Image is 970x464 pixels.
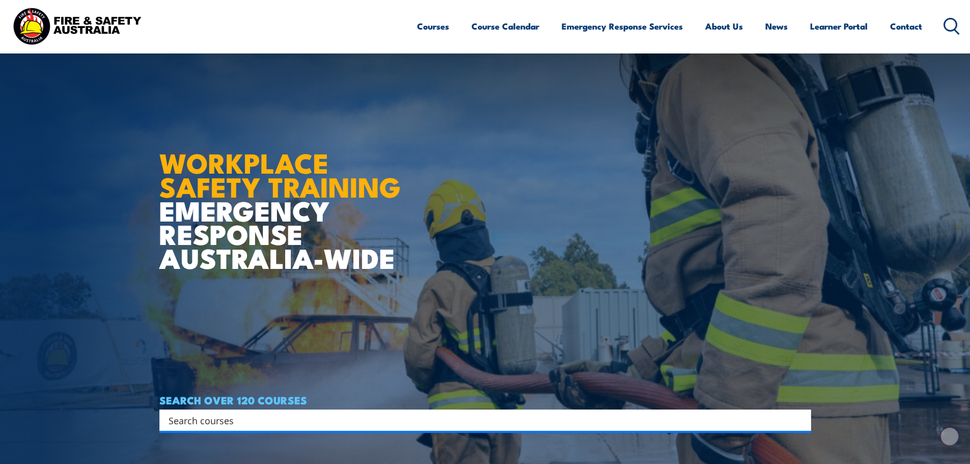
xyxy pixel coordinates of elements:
strong: WORKPLACE SAFETY TRAINING [159,141,401,207]
form: Search form [171,413,791,427]
a: News [765,13,788,40]
a: About Us [705,13,743,40]
button: Search magnifier button [793,413,808,427]
h1: EMERGENCY RESPONSE AUSTRALIA-WIDE [159,125,408,269]
a: Contact [890,13,922,40]
a: Course Calendar [472,13,539,40]
h4: SEARCH OVER 120 COURSES [159,394,811,405]
a: Emergency Response Services [562,13,683,40]
a: Learner Portal [810,13,868,40]
a: Courses [417,13,449,40]
input: Search input [169,413,789,428]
